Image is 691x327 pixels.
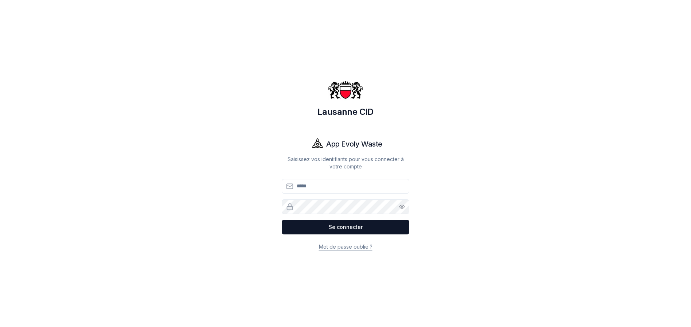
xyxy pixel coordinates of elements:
img: Lausanne CID Logo [328,73,363,108]
h1: App Evoly Waste [326,139,382,149]
h1: Lausanne CID [282,106,409,118]
img: Evoly Logo [309,135,326,153]
p: Saisissez vos identifiants pour vous connecter à votre compte [282,156,409,170]
button: Se connecter [282,220,409,234]
a: Mot de passe oublié ? [319,244,372,250]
